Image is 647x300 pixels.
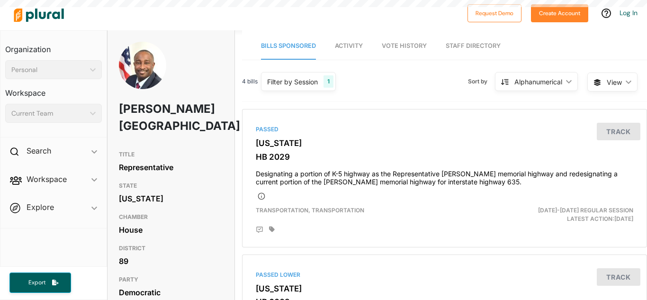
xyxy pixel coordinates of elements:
a: Create Account [531,8,588,18]
div: Current Team [11,109,86,118]
h4: Designating a portion of K-5 highway as the Representative [PERSON_NAME] memorial highway and red... [256,165,633,186]
img: Headshot of K.C. Ohaebosim [119,42,166,111]
button: Request Demo [467,4,521,22]
h3: Organization [5,36,102,56]
div: 89 [119,254,223,268]
span: Export [22,279,52,287]
div: 1 [323,75,333,88]
div: Alphanumerical [514,77,562,87]
h3: [US_STATE] [256,284,633,293]
h3: [US_STATE] [256,138,633,148]
a: Staff Directory [446,33,501,60]
div: Latest Action: [DATE] [510,206,640,223]
div: Personal [11,65,86,75]
span: Vote History [382,42,427,49]
a: Log In [620,9,638,17]
span: [DATE]-[DATE] Regular Session [538,207,633,214]
span: Sort by [468,77,495,86]
h3: DISTRICT [119,243,223,254]
div: Representative [119,160,223,174]
a: Request Demo [467,8,521,18]
h3: Workspace [5,79,102,100]
h3: STATE [119,180,223,191]
div: Passed Lower [256,271,633,279]
h3: HB 2029 [256,152,633,162]
h3: CHAMBER [119,211,223,223]
span: Transportation, Transportation [256,207,364,214]
div: Add tags [269,226,275,233]
button: Track [597,123,640,140]
div: Add Position Statement [256,226,263,234]
div: Passed [256,125,633,134]
span: Activity [335,42,363,49]
span: 4 bills [242,77,258,86]
span: View [607,77,622,87]
a: Bills Sponsored [261,33,316,60]
h2: Search [27,145,51,156]
h3: PARTY [119,274,223,285]
button: Export [9,273,71,293]
div: Democratic [119,285,223,300]
a: Vote History [382,33,427,60]
h1: [PERSON_NAME][GEOGRAPHIC_DATA] [119,95,181,140]
div: Filter by Session [267,77,318,87]
button: Track [597,268,640,286]
button: Create Account [531,4,588,22]
div: [US_STATE] [119,191,223,206]
h3: TITLE [119,149,223,160]
span: Bills Sponsored [261,42,316,49]
div: House [119,223,223,237]
a: Activity [335,33,363,60]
